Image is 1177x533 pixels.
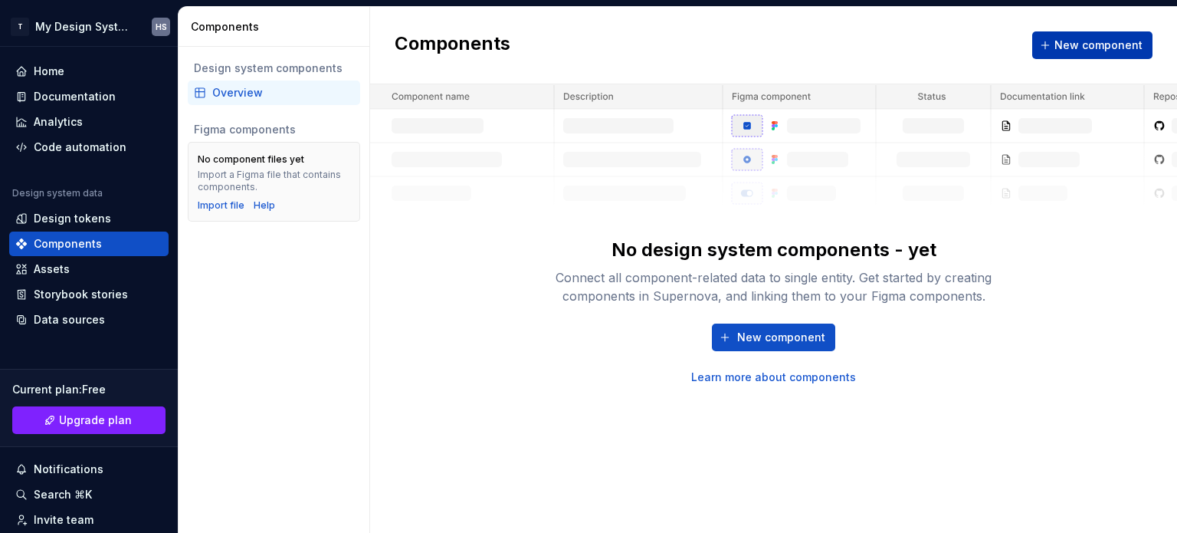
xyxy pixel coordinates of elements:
[12,406,166,434] a: Upgrade plan
[34,114,83,130] div: Analytics
[9,508,169,532] a: Invite team
[194,122,354,137] div: Figma components
[9,84,169,109] a: Documentation
[1054,38,1143,53] span: New component
[9,110,169,134] a: Analytics
[12,187,103,199] div: Design system data
[9,457,169,482] button: Notifications
[9,308,169,332] a: Data sources
[34,140,126,155] div: Code automation
[198,199,244,212] button: Import file
[212,85,354,100] div: Overview
[737,330,825,345] span: New component
[9,59,169,84] a: Home
[198,169,350,193] div: Import a Figma file that contains components.
[9,482,169,507] button: Search ⌘K
[9,282,169,307] a: Storybook stories
[156,21,167,33] div: HS
[691,370,856,385] a: Learn more about components
[34,262,70,277] div: Assets
[12,382,166,397] div: Current plan : Free
[611,238,936,262] div: No design system components - yet
[34,312,105,327] div: Data sources
[198,153,304,166] div: No component files yet
[34,512,93,528] div: Invite team
[395,31,510,59] h2: Components
[34,64,64,79] div: Home
[59,413,132,428] span: Upgrade plan
[194,61,354,76] div: Design system components
[34,487,92,502] div: Search ⌘K
[188,81,360,105] a: Overview
[11,18,29,36] div: T
[34,236,102,252] div: Components
[712,324,835,351] button: New component
[34,287,128,302] div: Storybook stories
[9,135,169,160] a: Code automation
[9,232,169,256] a: Components
[9,257,169,281] a: Assets
[1032,31,1152,59] button: New component
[34,89,116,104] div: Documentation
[35,19,133,35] div: My Design System
[9,206,169,231] a: Design tokens
[529,268,1019,305] div: Connect all component-related data to single entity. Get started by creating components in Supern...
[254,199,275,212] a: Help
[34,211,111,226] div: Design tokens
[191,19,363,35] div: Components
[3,10,175,43] button: TMy Design SystemHS
[34,462,103,477] div: Notifications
